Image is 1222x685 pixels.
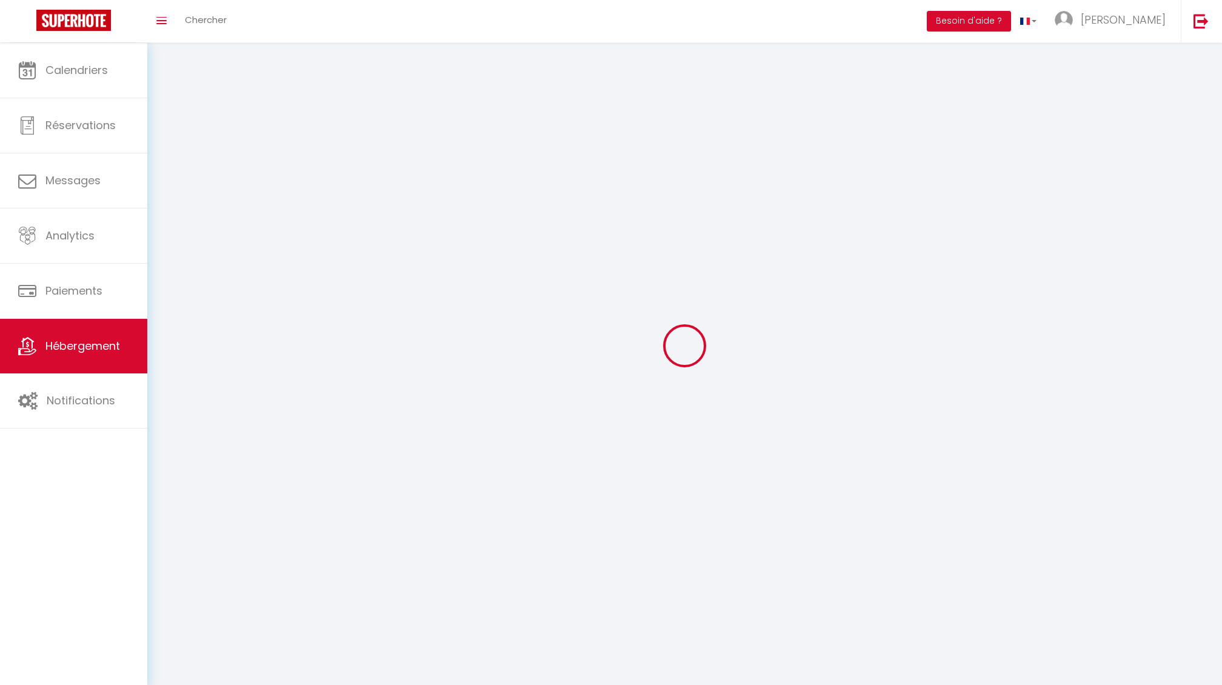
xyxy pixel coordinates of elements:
[185,13,227,26] span: Chercher
[45,173,101,188] span: Messages
[47,393,115,408] span: Notifications
[45,62,108,78] span: Calendriers
[1055,11,1073,29] img: ...
[45,338,120,353] span: Hébergement
[45,118,116,133] span: Réservations
[1194,13,1209,28] img: logout
[45,283,102,298] span: Paiements
[1081,12,1166,27] span: [PERSON_NAME]
[36,10,111,31] img: Super Booking
[927,11,1011,32] button: Besoin d'aide ?
[45,228,95,243] span: Analytics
